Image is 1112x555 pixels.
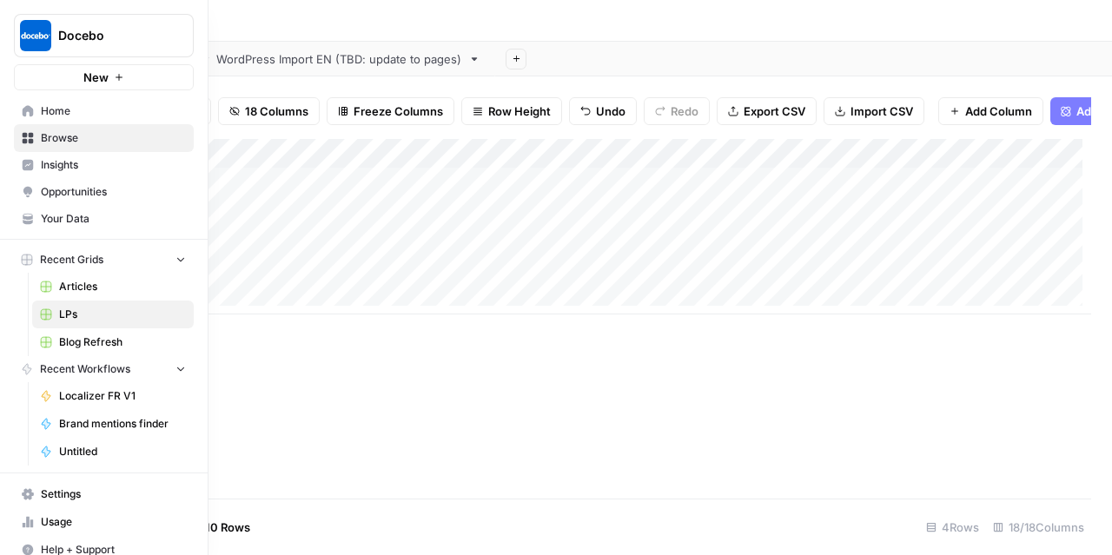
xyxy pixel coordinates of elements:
span: Freeze Columns [354,102,443,120]
button: Recent Grids [14,247,194,273]
button: Undo [569,97,637,125]
button: 18 Columns [218,97,320,125]
span: Brand mentions finder [59,416,186,432]
span: Opportunities [41,184,186,200]
button: New [14,64,194,90]
span: Blog Refresh [59,334,186,350]
button: Recent Workflows [14,356,194,382]
span: Recent Workflows [40,361,130,377]
button: Export CSV [717,97,817,125]
div: 4 Rows [919,513,986,541]
a: Localizer FR V1 [32,382,194,410]
img: Docebo Logo [20,20,51,51]
a: LPs [32,301,194,328]
span: New [83,69,109,86]
span: Row Height [488,102,551,120]
a: Insights [14,151,194,179]
span: Insights [41,157,186,173]
a: Browse [14,124,194,152]
button: Redo [644,97,710,125]
span: Usage [41,514,186,530]
div: WordPress Import EN (TBD: update to pages) [216,50,461,68]
button: Workspace: Docebo [14,14,194,57]
span: Untitled [59,444,186,459]
a: Articles [32,273,194,301]
span: Docebo [58,27,163,44]
a: WordPress Import EN (TBD: update to pages) [182,42,495,76]
a: Untitled [32,438,194,466]
div: 18/18 Columns [986,513,1091,541]
a: Brand mentions finder [32,410,194,438]
span: Your Data [41,211,186,227]
button: Import CSV [824,97,924,125]
button: Row Height [461,97,562,125]
span: Import CSV [851,102,913,120]
span: Settings [41,486,186,502]
span: Articles [59,279,186,294]
span: Add Column [965,102,1032,120]
a: Home [14,97,194,125]
a: Blog Refresh [32,328,194,356]
span: LPs [59,307,186,322]
span: Recent Grids [40,252,103,268]
span: Home [41,103,186,119]
span: 18 Columns [245,102,308,120]
a: Your Data [14,205,194,233]
span: Add 10 Rows [181,519,250,536]
a: Usage [14,508,194,536]
span: Undo [596,102,625,120]
span: Redo [671,102,698,120]
span: Localizer FR V1 [59,388,186,404]
button: Add Column [938,97,1043,125]
span: Export CSV [744,102,805,120]
a: Settings [14,480,194,508]
span: Browse [41,130,186,146]
a: Opportunities [14,178,194,206]
button: Freeze Columns [327,97,454,125]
